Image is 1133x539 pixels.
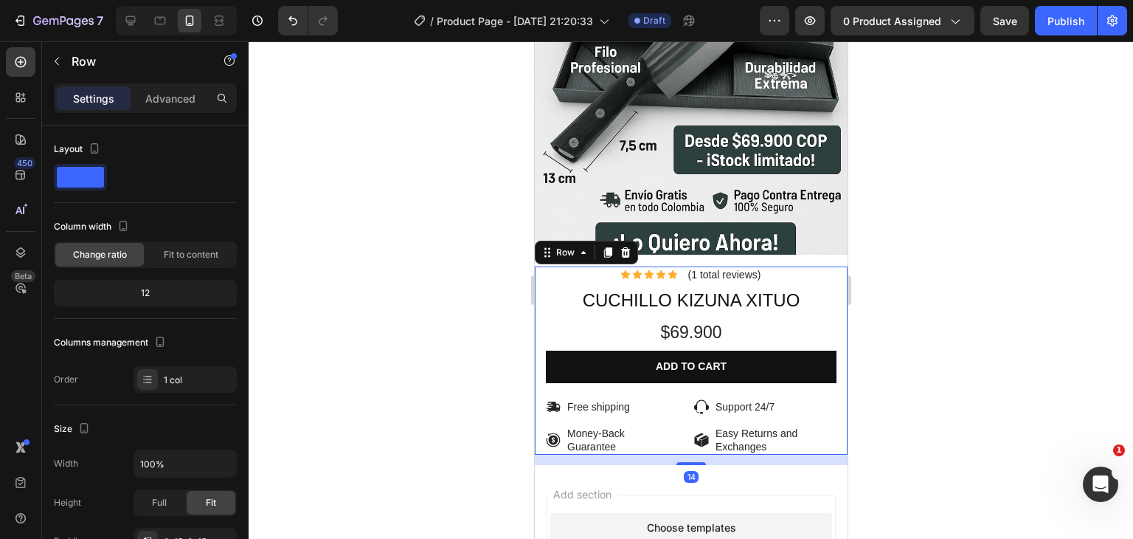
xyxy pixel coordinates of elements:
p: Row [72,52,197,70]
input: Auto [134,450,236,477]
span: Product Page - [DATE] 21:20:33 [437,13,593,29]
div: 1 col [164,374,233,387]
div: Size [54,419,93,439]
iframe: Design area [535,41,848,539]
span: Save [993,15,1017,27]
p: Advanced [145,91,195,106]
span: Full [152,496,167,509]
span: Draft [643,14,665,27]
div: Columns management [54,333,169,353]
div: Beta [11,270,35,282]
button: Save [980,6,1029,35]
span: inspired by CRO experts [105,497,206,510]
span: Fit [206,496,216,509]
div: Column width [54,217,132,237]
div: 450 [14,157,35,169]
div: Height [54,496,81,509]
span: Change ratio [73,248,127,261]
button: Publish [1035,6,1097,35]
div: Undo/Redo [278,6,338,35]
iframe: Intercom live chat [1083,467,1118,502]
div: Width [54,457,78,470]
p: 7 [97,12,103,30]
button: 7 [6,6,110,35]
p: Settings [73,91,114,106]
div: Order [54,373,78,386]
span: / [430,13,434,29]
span: Fit to content [164,248,218,261]
span: 1 [1113,444,1125,456]
span: 0 product assigned [843,13,941,29]
div: 12 [57,283,234,303]
div: Publish [1047,13,1084,29]
button: 0 product assigned [831,6,974,35]
div: Layout [54,140,103,159]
